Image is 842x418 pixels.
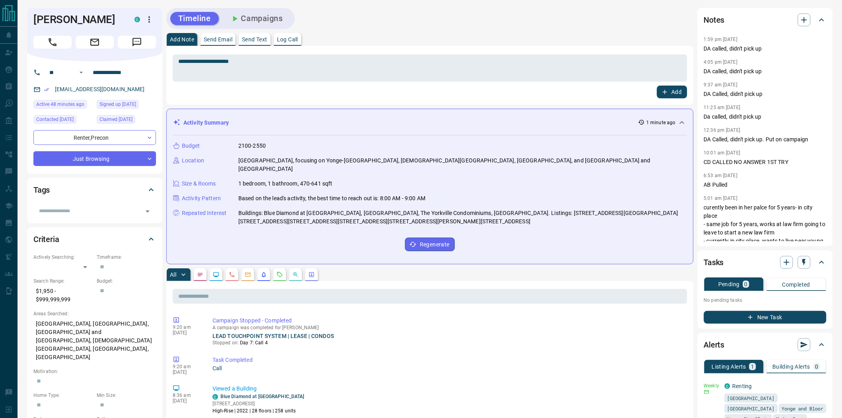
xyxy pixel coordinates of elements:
span: [GEOGRAPHIC_DATA] [727,394,775,402]
p: DA called, didn't pick up [704,67,826,76]
svg: Listing Alerts [261,272,267,278]
p: 1:59 pm [DATE] [704,37,738,42]
button: New Task [704,311,826,324]
p: Buildings: Blue Diamond at [GEOGRAPHIC_DATA], [GEOGRAPHIC_DATA], The Yorkville Condominiums, [GEO... [238,209,687,226]
p: 1 [751,364,754,369]
p: Stopped on: [212,339,684,346]
button: Add [657,86,687,98]
p: $1,950 - $999,999,999 [33,285,93,306]
p: Home Type: [33,392,93,399]
div: condos.ca [212,394,218,400]
p: Pending [718,281,740,287]
p: Motivation: [33,368,156,375]
p: Weekly [704,382,720,389]
p: Viewed a Building [212,385,684,393]
button: Campaigns [222,12,291,25]
div: Wed Aug 13 2025 [33,115,93,126]
p: Actively Searching: [33,254,93,261]
p: Size & Rooms [182,180,216,188]
p: [STREET_ADDRESS] [212,400,304,407]
div: Criteria [33,230,156,249]
p: curently been in her palce for 5 years- in city place - same job for 5 years, works at law firm g... [704,203,826,337]
p: Log Call [277,37,298,42]
p: DA Called, didn't pick up [704,90,826,98]
p: 10:01 am [DATE] [704,150,741,156]
a: Renting [733,383,752,389]
p: A campaign was completed for [PERSON_NAME] [212,325,684,330]
p: Task Completed [212,356,684,364]
p: 1 minute ago [646,119,675,126]
div: condos.ca [134,17,140,22]
div: Renter , Precon [33,130,156,145]
p: 0 [745,281,748,287]
svg: Opportunities [292,272,299,278]
p: [DATE] [173,369,201,375]
p: Activity Summary [183,119,229,127]
h2: Tags [33,184,50,196]
div: Fri Sep 04 2020 [97,100,156,111]
span: Contacted [DATE] [36,115,74,123]
p: Send Text [242,37,267,42]
p: Building Alerts [773,364,811,369]
svg: Requests [277,272,283,278]
svg: Notes [197,272,203,278]
p: Send Email [204,37,232,42]
svg: Emails [245,272,251,278]
p: DA called, didn't pick up [704,45,826,53]
p: All [170,272,176,277]
span: Email [76,36,114,49]
p: [DATE] [173,330,201,336]
p: 12:36 pm [DATE] [704,127,741,133]
h2: Tasks [704,256,724,269]
p: 8:36 am [173,393,201,398]
button: Open [76,68,86,77]
a: LEAD TOUCHPOINT SYSTEM | LEASE | CONDOS [212,333,334,339]
p: 6:53 am [DATE] [704,173,738,178]
p: Timeframe: [97,254,156,261]
span: Signed up [DATE] [99,100,136,108]
p: Budget: [97,277,156,285]
div: Notes [704,10,826,29]
span: [GEOGRAPHIC_DATA] [727,404,775,412]
button: Regenerate [405,238,455,251]
p: [DATE] [173,398,201,404]
p: High-Rise | 2022 | 28 floors | 258 units [212,407,304,414]
p: 1 bedroom, 1 bathroom, 470-641 sqft [238,180,333,188]
svg: Email [704,389,709,395]
span: Message [118,36,156,49]
span: Claimed [DATE] [99,115,133,123]
a: [EMAIL_ADDRESS][DOMAIN_NAME] [55,86,145,92]
div: Tags [33,180,156,199]
div: Just Browsing [33,151,156,166]
svg: Lead Browsing Activity [213,272,219,278]
p: 4:05 pm [DATE] [704,59,738,65]
div: Sat Jul 05 2025 [97,115,156,126]
p: AB Pulled [704,181,826,189]
div: Alerts [704,335,826,354]
div: Tasks [704,253,826,272]
p: [GEOGRAPHIC_DATA], focusing on Yonge-[GEOGRAPHIC_DATA], [DEMOGRAPHIC_DATA][GEOGRAPHIC_DATA], [GEO... [238,156,687,173]
p: Completed [782,282,811,287]
div: Activity Summary1 minute ago [173,115,687,130]
h2: Notes [704,14,725,26]
span: Yonge and Bloor [782,404,824,412]
p: No pending tasks [704,294,826,306]
p: CD CALLED NO ANSWER 1ST TRY [704,158,826,166]
svg: Calls [229,272,235,278]
p: Listing Alerts [712,364,746,369]
p: Search Range: [33,277,93,285]
p: [GEOGRAPHIC_DATA], [GEOGRAPHIC_DATA], [GEOGRAPHIC_DATA] and [GEOGRAPHIC_DATA], [DEMOGRAPHIC_DATA]... [33,317,156,364]
svg: Agent Actions [308,272,315,278]
p: 0 [815,364,819,369]
p: Activity Pattern [182,194,221,203]
div: Fri Aug 15 2025 [33,100,93,111]
p: Add Note [170,37,194,42]
span: Call [33,36,72,49]
p: 5:01 am [DATE] [704,195,738,201]
span: Active 48 minutes ago [36,100,84,108]
button: Timeline [170,12,219,25]
span: Day 7: Call 4 [240,340,267,346]
h2: Criteria [33,233,59,246]
h2: Alerts [704,338,725,351]
p: Min Size: [97,392,156,399]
